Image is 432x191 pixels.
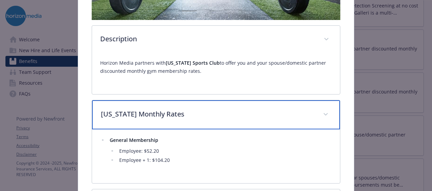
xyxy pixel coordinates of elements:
[92,54,340,94] div: Description
[92,100,340,129] div: [US_STATE] Monthly Rates
[166,60,220,66] strong: [US_STATE] Sports Club
[101,109,315,119] p: [US_STATE] Monthly Rates
[117,156,332,164] li: Employee + 1: $104.20
[92,26,340,54] div: Description
[92,129,340,184] div: [US_STATE] Monthly Rates
[110,137,158,143] strong: General Membership
[100,34,316,44] p: Description
[117,147,332,155] li: Employee: $52.20
[100,59,332,75] p: Horizon Media partners with to offer you and your spouse/domestic partner discounted monthly gym ...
